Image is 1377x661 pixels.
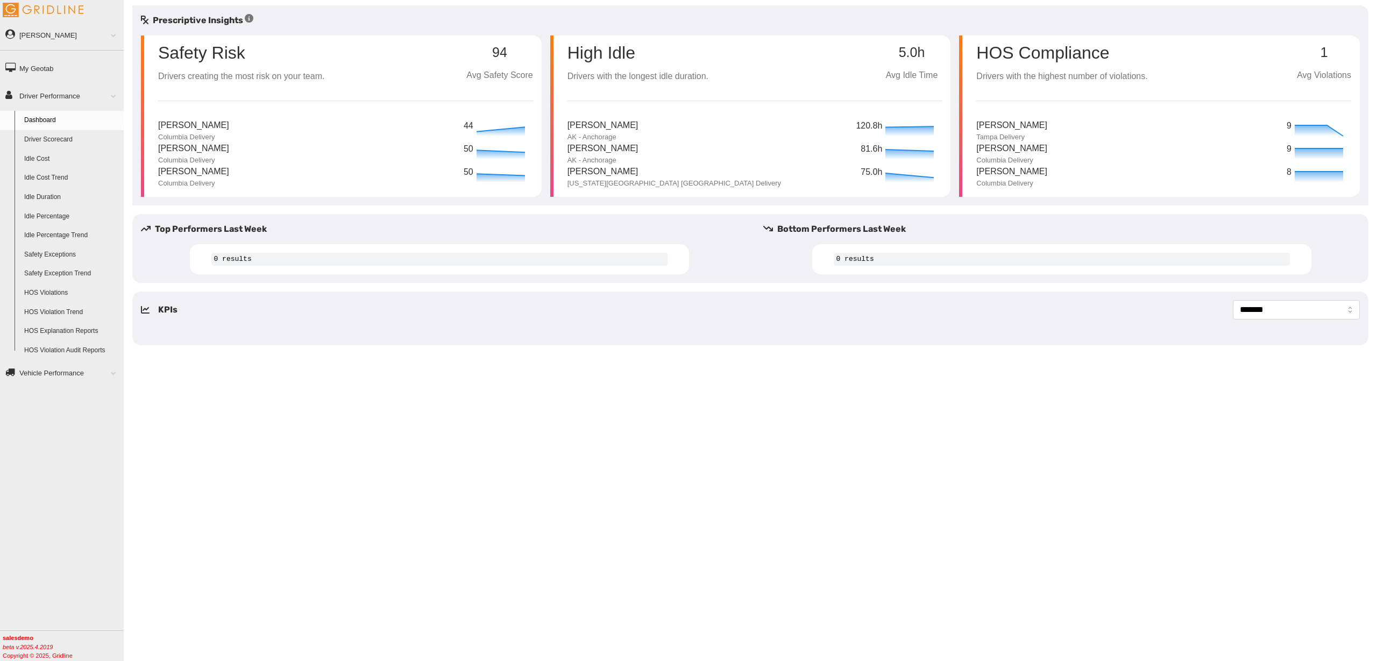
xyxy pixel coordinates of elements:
[976,70,1147,83] p: Drivers with the highest number of violations.
[158,70,324,83] p: Drivers creating the most risk on your team.
[976,132,1047,142] p: Tampa Delivery
[464,119,474,133] p: 44
[976,165,1047,179] p: [PERSON_NAME]
[19,264,124,283] a: Safety Exception Trend
[466,69,533,82] p: Avg Safety Score
[19,150,124,169] a: Idle Cost
[567,142,638,155] p: [PERSON_NAME]
[19,303,124,322] a: HOS Violation Trend
[158,179,229,188] p: Columbia Delivery
[1287,166,1292,179] p: 8
[141,14,253,27] h5: Prescriptive Insights
[19,111,124,130] a: Dashboard
[3,3,83,17] img: Gridline
[158,44,245,61] p: Safety Risk
[1287,143,1292,156] p: 9
[19,322,124,341] a: HOS Explanation Reports
[19,188,124,207] a: Idle Duration
[882,69,942,82] p: Avg Idle Time
[861,143,883,156] p: 81.6h
[158,155,229,165] p: Columbia Delivery
[3,644,53,650] i: beta v.2025.4.2019
[882,45,942,60] p: 5.0h
[567,70,708,83] p: Drivers with the longest idle duration.
[158,132,229,142] p: Columbia Delivery
[19,130,124,150] a: Driver Scorecard
[1297,69,1351,82] p: Avg Violations
[3,635,33,641] b: salesdemo
[19,207,124,226] a: Idle Percentage
[19,341,124,360] a: HOS Violation Audit Reports
[567,132,638,142] p: AK - Anchorage
[1287,119,1292,133] p: 9
[19,283,124,303] a: HOS Violations
[466,45,533,60] p: 94
[141,223,746,236] h5: Top Performers Last Week
[19,226,124,245] a: Idle Percentage Trend
[976,119,1047,132] p: [PERSON_NAME]
[158,119,229,132] p: [PERSON_NAME]
[3,634,124,660] div: Copyright © 2025, Gridline
[567,179,781,188] p: [US_STATE][GEOGRAPHIC_DATA] [GEOGRAPHIC_DATA] Delivery
[763,223,1368,236] h5: Bottom Performers Last Week
[19,245,124,265] a: Safety Exceptions
[158,142,229,155] p: [PERSON_NAME]
[976,44,1147,61] p: HOS Compliance
[19,168,124,188] a: Idle Cost Trend
[976,155,1047,165] p: Columbia Delivery
[976,142,1047,155] p: [PERSON_NAME]
[567,155,638,165] p: AK - Anchorage
[158,303,178,316] h5: KPIs
[834,253,1290,266] code: 0 results
[861,166,883,179] p: 75.0h
[567,119,638,132] p: [PERSON_NAME]
[856,119,883,133] p: 120.8h
[211,253,668,266] code: 0 results
[976,179,1047,188] p: Columbia Delivery
[464,143,474,156] p: 50
[1297,45,1351,60] p: 1
[567,44,708,61] p: High Idle
[464,166,474,179] p: 50
[567,165,781,179] p: [PERSON_NAME]
[158,165,229,179] p: [PERSON_NAME]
